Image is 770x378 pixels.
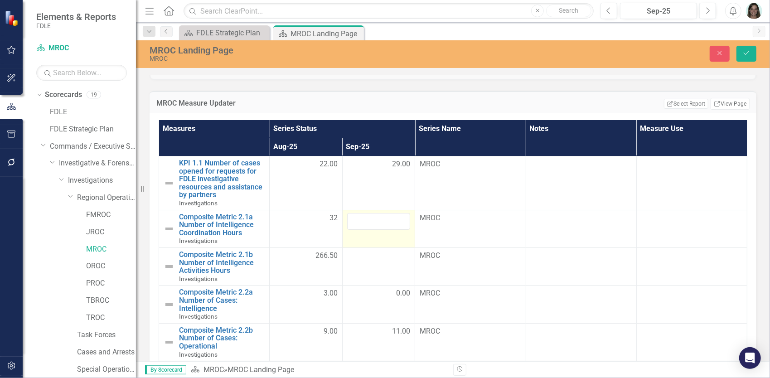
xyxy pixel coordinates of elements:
a: Cases and Arrests [77,347,136,358]
span: 22.00 [320,159,338,170]
span: 9.00 [324,326,338,337]
img: Not Defined [164,261,174,272]
small: FDLE [36,22,116,29]
img: Not Defined [164,178,174,189]
div: MROC Landing Page [291,28,362,39]
span: MROC [420,213,521,223]
a: Commands / Executive Support Branch [50,141,136,152]
a: FDLE Strategic Plan [181,27,267,39]
img: Not Defined [164,337,174,348]
a: Task Forces [77,330,136,340]
span: Investigations [179,237,218,244]
span: 0.00 [396,288,410,299]
a: FDLE [50,107,136,117]
span: 11.00 [392,326,410,337]
a: PROC [86,278,136,289]
span: Investigations [179,199,218,207]
a: Composite Metric 2.2b Number of Cases: Operational [179,326,265,350]
a: Composite Metric 2.1b Number of Intelligence Activities Hours [179,251,265,275]
span: 266.50 [315,251,338,261]
span: 3.00 [324,288,338,299]
span: Investigations [179,313,218,320]
div: » [191,365,446,375]
span: By Scorecard [145,365,186,374]
a: FDLE Strategic Plan [50,124,136,135]
img: Not Defined [164,299,174,310]
img: ClearPoint Strategy [5,10,20,26]
span: Search [559,7,579,14]
a: MROC [36,43,127,53]
span: MROC [420,288,521,299]
a: TBROC [86,296,136,306]
a: Investigative & Forensic Services Command [59,158,136,169]
a: OROC [86,261,136,271]
span: Investigations [179,275,218,282]
a: MROC [86,244,136,255]
a: Regional Operations Centers [77,193,136,203]
div: MROC Landing Page [150,45,488,55]
button: Select Report [664,99,708,109]
h3: MROC Measure Updater [156,99,442,107]
span: 32 [329,213,338,223]
div: Open Intercom Messenger [739,347,761,369]
span: Elements & Reports [36,11,116,22]
button: Sep-25 [620,3,697,19]
div: MROC [150,55,488,62]
a: MROC [203,365,224,374]
a: View Page [711,98,750,110]
div: 19 [87,91,101,99]
a: FMROC [86,210,136,220]
a: Composite Metric 2.2a Number of Cases: Intelligence [179,288,265,312]
img: Not Defined [164,223,174,234]
input: Search Below... [36,65,127,81]
button: Search [546,5,591,17]
a: Special Operations Team [77,364,136,375]
span: Investigations [179,351,218,358]
a: Investigations [68,175,136,186]
a: KPI 1.1 Number of cases opened for requests for FDLE investigative resources and assistance by pa... [179,159,265,199]
div: MROC Landing Page [228,365,294,374]
a: Scorecards [45,90,82,100]
span: 29.00 [392,159,410,170]
span: MROC [420,159,521,170]
div: Sep-25 [623,6,694,17]
a: Composite Metric 2.1a Number of Intelligence Coordination Hours [179,213,265,237]
img: Kristine Largaespada [746,3,762,19]
a: JROC [86,227,136,237]
span: MROC [420,326,521,337]
a: TROC [86,313,136,323]
div: FDLE Strategic Plan [196,27,267,39]
span: MROC [420,251,521,261]
input: Search ClearPoint... [184,3,594,19]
